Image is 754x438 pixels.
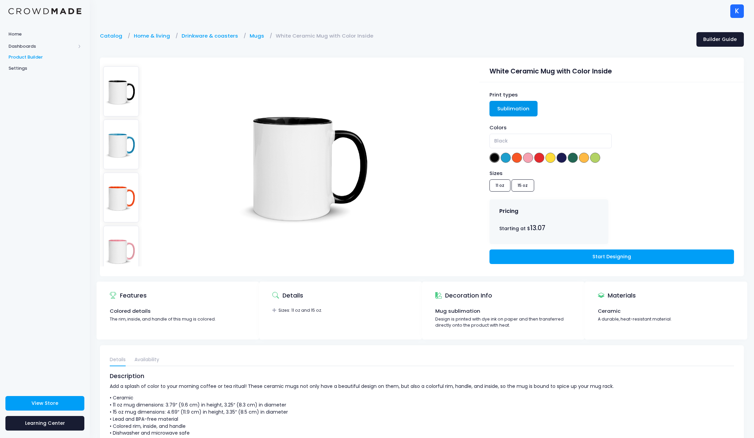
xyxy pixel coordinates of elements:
span: Home [8,31,81,38]
span: Learning Center [25,420,65,426]
div: Ceramic [598,307,734,315]
a: Availability [134,354,159,366]
div: Sizes: 11 oz and 15 oz. [272,307,409,314]
span: Black [489,134,612,148]
span: Settings [8,65,81,72]
h4: Pricing [499,208,518,215]
div: Print types [489,91,734,98]
a: View Store [5,396,84,411]
a: White Ceramic Mug with Color Inside [276,32,377,40]
div: Materials [598,286,636,305]
div: Features [110,286,147,305]
a: Details [110,354,126,366]
span: 13.07 [530,223,545,233]
p: • Ceramic • 11 oz mug dimensions: 3.79″ (9.6 cm) in height, 3.25″ (8.3 cm) in diameter • 15 oz mu... [110,394,734,437]
span: Product Builder [8,54,81,61]
span: Black [494,137,508,145]
div: K [730,4,744,18]
div: Details [272,286,303,305]
div: Sizes [486,170,674,177]
div: White Ceramic Mug with Color Inside [489,63,734,76]
a: Learning Center [5,416,84,431]
div: Colors [489,124,734,131]
div: Description [110,372,734,380]
div: A durable, heat-resistant material. [598,316,734,323]
a: Builder Guide [696,32,744,47]
img: Logo [8,8,81,15]
div: Mug sublimation [435,307,571,315]
div: Colored details [110,307,246,315]
a: Home & living [134,32,173,40]
span: View Store [32,400,58,407]
a: Start Designing [489,249,734,264]
a: Catalog [100,32,126,40]
div: The rim, inside, and handle of this mug is colored. [110,316,246,323]
a: Sublimation [489,101,538,116]
div: Starting at $ [499,223,599,233]
a: Drinkware & coasters [182,32,242,40]
div: Design is printed with dye ink on paper and then transferred directly onto the product with heat. [435,316,571,329]
span: Dashboards [8,43,76,50]
a: Mugs [250,32,268,40]
div: Decoration Info [435,286,493,305]
p: Add a splash of color to your morning coffee or tea ritual! These ceramic mugs not only have a be... [110,383,734,390]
